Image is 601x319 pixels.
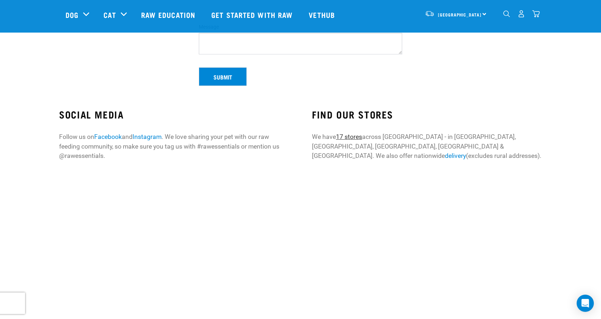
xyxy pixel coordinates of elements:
h3: SOCIAL MEDIA [59,109,289,120]
a: Cat [104,9,116,20]
div: Open Intercom Messenger [577,295,594,312]
a: Raw Education [134,0,204,29]
button: Submit [199,67,247,86]
span: [GEOGRAPHIC_DATA] [438,13,481,16]
a: delivery [445,152,466,159]
img: home-icon-1@2x.png [503,10,510,17]
img: home-icon@2x.png [532,10,540,18]
p: Follow us on and . We love sharing your pet with our raw feeding community, so make sure you tag ... [59,132,289,160]
img: user.png [518,10,525,18]
h3: FIND OUR STORES [312,109,542,120]
a: Dog [66,9,78,20]
p: We have across [GEOGRAPHIC_DATA] - in [GEOGRAPHIC_DATA], [GEOGRAPHIC_DATA], [GEOGRAPHIC_DATA], [G... [312,132,542,160]
a: 17 stores [336,133,362,140]
img: van-moving.png [425,10,434,17]
a: Get started with Raw [204,0,302,29]
a: Facebook [94,133,122,140]
a: Instagram [133,133,162,140]
a: Vethub [302,0,344,29]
